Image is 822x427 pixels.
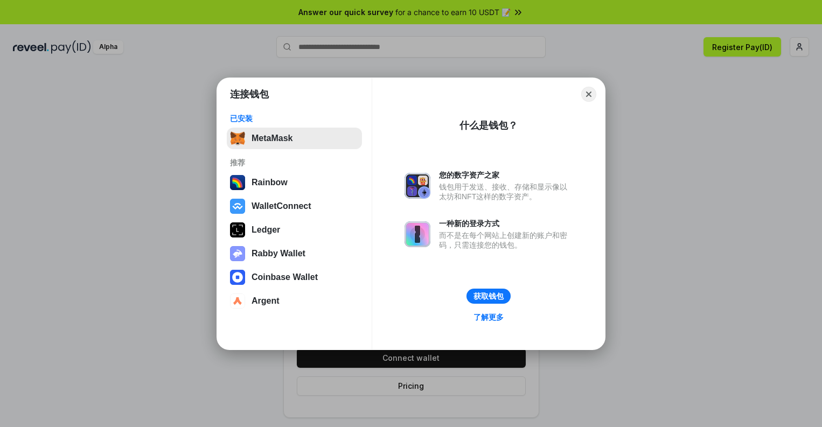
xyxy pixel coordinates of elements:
button: Rainbow [227,172,362,193]
div: 什么是钱包？ [459,119,518,132]
div: 您的数字资产之家 [439,170,573,180]
button: Rabby Wallet [227,243,362,264]
div: Rainbow [252,178,288,187]
div: 一种新的登录方式 [439,219,573,228]
div: Rabby Wallet [252,249,305,258]
button: Argent [227,290,362,312]
img: svg+xml,%3Csvg%20width%3D%2228%22%20height%3D%2228%22%20viewBox%3D%220%200%2028%2028%22%20fill%3D... [230,270,245,285]
div: Ledger [252,225,280,235]
img: svg+xml,%3Csvg%20fill%3D%22none%22%20height%3D%2233%22%20viewBox%3D%220%200%2035%2033%22%20width%... [230,131,245,146]
h1: 连接钱包 [230,88,269,101]
div: WalletConnect [252,201,311,211]
img: svg+xml,%3Csvg%20xmlns%3D%22http%3A%2F%2Fwww.w3.org%2F2000%2Fsvg%22%20width%3D%2228%22%20height%3... [230,222,245,237]
img: svg+xml,%3Csvg%20xmlns%3D%22http%3A%2F%2Fwww.w3.org%2F2000%2Fsvg%22%20fill%3D%22none%22%20viewBox... [230,246,245,261]
button: Close [581,87,596,102]
img: svg+xml,%3Csvg%20xmlns%3D%22http%3A%2F%2Fwww.w3.org%2F2000%2Fsvg%22%20fill%3D%22none%22%20viewBox... [405,173,430,199]
div: Coinbase Wallet [252,272,318,282]
img: svg+xml,%3Csvg%20width%3D%2228%22%20height%3D%2228%22%20viewBox%3D%220%200%2028%2028%22%20fill%3D... [230,293,245,309]
div: 而不是在每个网站上创建新的账户和密码，只需连接您的钱包。 [439,230,573,250]
div: 获取钱包 [473,291,504,301]
div: 推荐 [230,158,359,167]
button: Ledger [227,219,362,241]
button: MetaMask [227,128,362,149]
a: 了解更多 [467,310,510,324]
div: 已安装 [230,114,359,123]
button: Coinbase Wallet [227,267,362,288]
img: svg+xml,%3Csvg%20width%3D%22120%22%20height%3D%22120%22%20viewBox%3D%220%200%20120%20120%22%20fil... [230,175,245,190]
button: 获取钱包 [466,289,511,304]
div: MetaMask [252,134,292,143]
img: svg+xml,%3Csvg%20xmlns%3D%22http%3A%2F%2Fwww.w3.org%2F2000%2Fsvg%22%20fill%3D%22none%22%20viewBox... [405,221,430,247]
img: svg+xml,%3Csvg%20width%3D%2228%22%20height%3D%2228%22%20viewBox%3D%220%200%2028%2028%22%20fill%3D... [230,199,245,214]
div: 了解更多 [473,312,504,322]
button: WalletConnect [227,195,362,217]
div: Argent [252,296,280,306]
div: 钱包用于发送、接收、存储和显示像以太坊和NFT这样的数字资产。 [439,182,573,201]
